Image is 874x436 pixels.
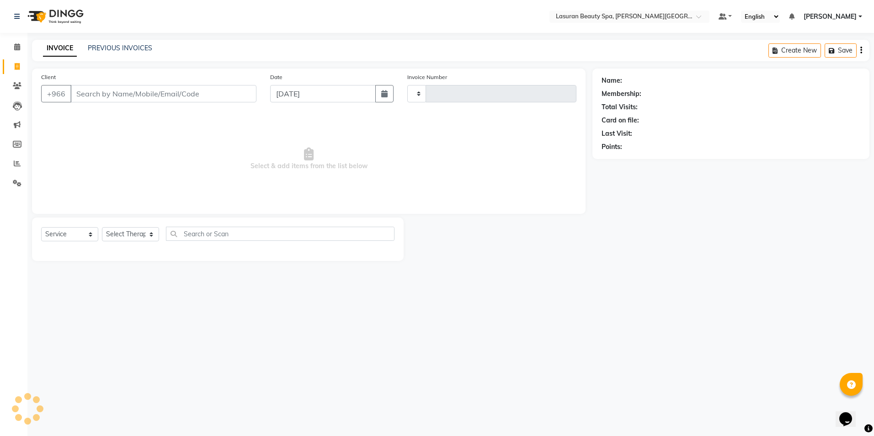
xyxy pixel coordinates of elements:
[602,89,641,99] div: Membership:
[70,85,256,102] input: Search by Name/Mobile/Email/Code
[41,85,71,102] button: +966
[41,73,56,81] label: Client
[602,76,622,85] div: Name:
[825,43,857,58] button: Save
[836,399,865,427] iframe: chat widget
[43,40,77,57] a: INVOICE
[88,44,152,52] a: PREVIOUS INVOICES
[23,4,86,29] img: logo
[270,73,282,81] label: Date
[602,142,622,152] div: Points:
[602,129,632,138] div: Last Visit:
[166,227,394,241] input: Search or Scan
[602,116,639,125] div: Card on file:
[407,73,447,81] label: Invoice Number
[768,43,821,58] button: Create New
[804,12,857,21] span: [PERSON_NAME]
[602,102,638,112] div: Total Visits:
[41,113,576,205] span: Select & add items from the list below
